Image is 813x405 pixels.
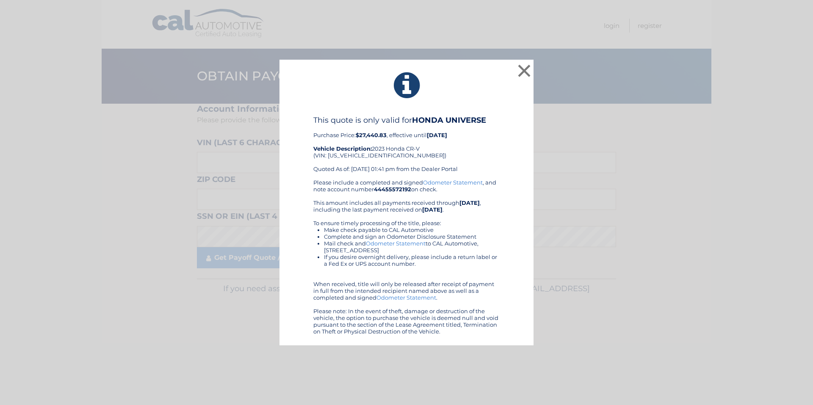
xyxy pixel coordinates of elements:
[356,132,387,138] b: $27,440.83
[374,186,411,193] b: 44455572192
[423,179,483,186] a: Odometer Statement
[313,116,500,179] div: Purchase Price: , effective until 2023 Honda CR-V (VIN: [US_VEHICLE_IDENTIFICATION_NUMBER]) Quote...
[412,116,486,125] b: HONDA UNIVERSE
[324,253,500,267] li: If you desire overnight delivery, please include a return label or a Fed Ex or UPS account number.
[422,206,442,213] b: [DATE]
[459,199,480,206] b: [DATE]
[313,179,500,335] div: Please include a completed and signed , and note account number on check. This amount includes al...
[366,240,426,247] a: Odometer Statement
[516,62,533,79] button: ×
[376,294,436,301] a: Odometer Statement
[313,116,500,125] h4: This quote is only valid for
[324,240,500,253] li: Mail check and to CAL Automotive, [STREET_ADDRESS]
[324,226,500,233] li: Make check payable to CAL Automotive
[324,233,500,240] li: Complete and sign an Odometer Disclosure Statement
[313,145,372,152] strong: Vehicle Description:
[427,132,447,138] b: [DATE]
